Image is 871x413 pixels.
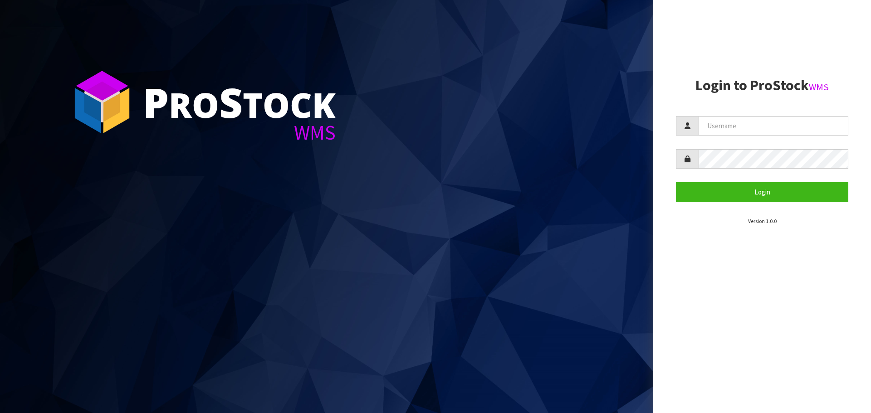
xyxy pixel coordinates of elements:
[809,81,829,93] small: WMS
[219,74,243,130] span: S
[699,116,848,136] input: Username
[68,68,136,136] img: ProStock Cube
[143,82,336,122] div: ro tock
[748,218,777,224] small: Version 1.0.0
[676,78,848,93] h2: Login to ProStock
[143,74,169,130] span: P
[143,122,336,143] div: WMS
[676,182,848,202] button: Login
